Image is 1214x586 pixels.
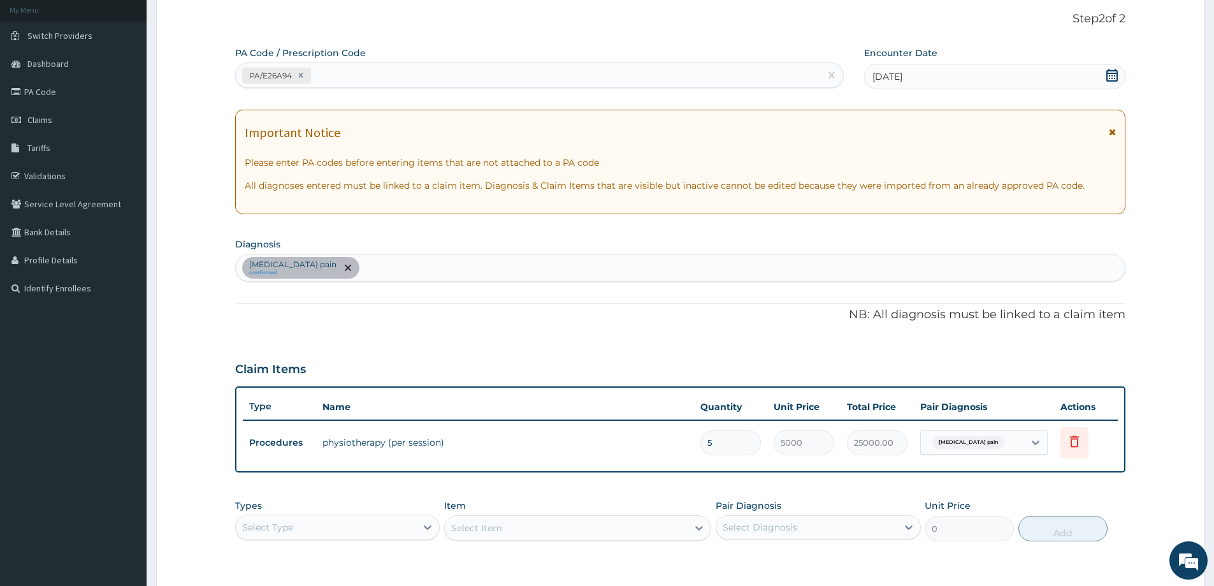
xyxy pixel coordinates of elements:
div: PA/E26A94 [245,68,294,83]
textarea: Type your message and hit 'Enter' [6,348,243,393]
span: Tariffs [27,142,50,154]
div: Chat with us now [66,71,214,88]
p: [MEDICAL_DATA] pain [249,260,336,270]
span: Switch Providers [27,30,92,41]
label: Encounter Date [864,47,937,59]
label: Unit Price [925,499,971,512]
label: PA Code / Prescription Code [235,47,366,59]
h3: Claim Items [235,363,306,377]
h1: Important Notice [245,126,340,140]
p: Please enter PA codes before entering items that are not attached to a PA code [245,156,1116,169]
span: Claims [27,114,52,126]
small: confirmed [249,270,336,276]
span: Dashboard [27,58,69,70]
p: Step 2 of 2 [235,12,1125,26]
label: Types [235,501,262,511]
div: Minimize live chat window [209,6,240,37]
img: d_794563401_company_1708531726252_794563401 [24,64,52,96]
label: Diagnosis [235,238,280,251]
p: NB: All diagnosis must be linked to a claim item [235,307,1125,323]
th: Total Price [841,394,914,420]
label: Pair Diagnosis [716,499,781,512]
th: Type [243,395,316,418]
p: All diagnoses entered must be linked to a claim item. Diagnosis & Claim Items that are visible bu... [245,179,1116,192]
button: Add [1018,516,1108,541]
th: Pair Diagnosis [914,394,1054,420]
th: Unit Price [767,394,841,420]
th: Quantity [694,394,767,420]
span: We're online! [74,161,176,289]
td: Procedures [243,431,316,455]
th: Name [316,394,694,420]
th: Actions [1054,394,1118,420]
label: Item [444,499,466,512]
span: remove selection option [342,262,354,274]
div: Select Type [242,521,293,534]
span: [DATE] [872,70,902,83]
div: Select Diagnosis [723,521,797,534]
span: [MEDICAL_DATA] pain [932,436,1004,449]
td: physiotherapy (per session) [316,430,694,455]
